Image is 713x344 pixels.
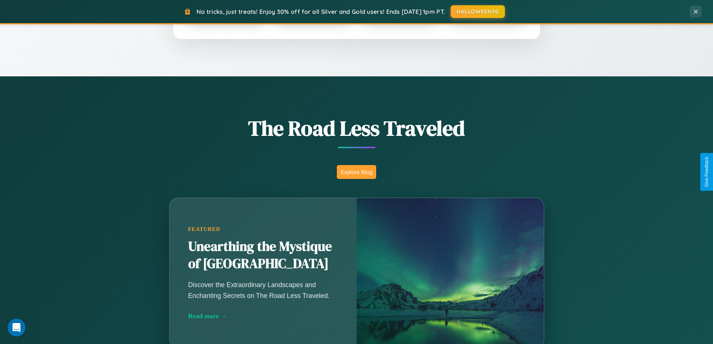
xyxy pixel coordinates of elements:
div: Featured [188,226,338,232]
p: Discover the Extraordinary Landscapes and Enchanting Secrets on The Road Less Traveled. [188,280,338,301]
button: Explore Blog [337,165,376,179]
h1: The Road Less Traveled [132,114,581,143]
h2: Unearthing the Mystique of [GEOGRAPHIC_DATA] [188,238,338,273]
span: No tricks, just treats! Enjoy 30% off for all Silver and Gold users! Ends [DATE] 1pm PT. [196,8,445,15]
div: Give Feedback [704,157,709,187]
button: HALLOWEEN30 [451,5,505,18]
div: Read more → [188,312,338,320]
iframe: Intercom live chat [7,319,25,337]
